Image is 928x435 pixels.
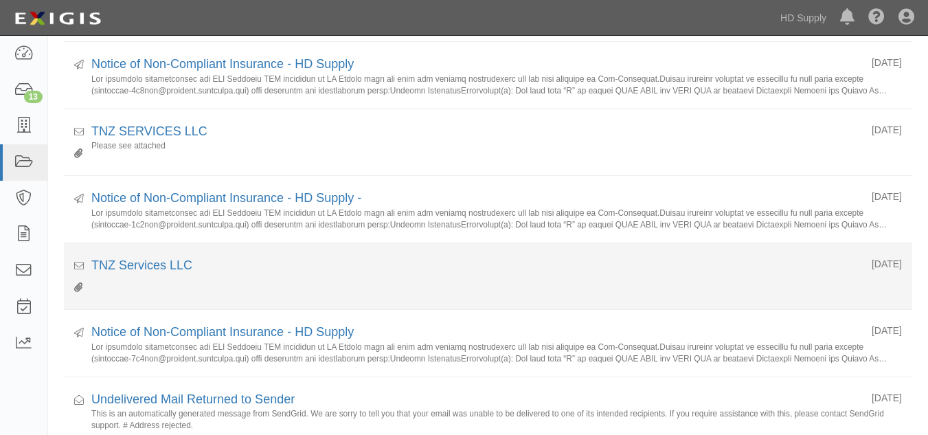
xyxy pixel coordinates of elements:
[91,74,902,95] small: Lor ipsumdolo sitametconsec adi ELI Seddoeiu TEM incididun ut LA Etdolo magn ali enim adm veniamq...
[74,194,84,204] i: Sent
[91,140,902,161] small: Please see attached
[74,396,84,405] i: Received
[773,4,833,32] a: HD Supply
[872,257,902,271] div: [DATE]
[872,190,902,203] div: [DATE]
[91,56,861,74] div: Notice of Non-Compliant Insurance - HD Supply
[872,324,902,337] div: [DATE]
[91,191,361,205] a: Notice of Non-Compliant Insurance - HD Supply -
[91,392,295,406] a: Undelivered Mail Returned to Sender
[74,328,84,338] i: Sent
[74,60,84,70] i: Sent
[91,324,861,342] div: Notice of Non-Compliant Insurance - HD Supply
[91,124,207,138] a: TNZ SERVICES LLC
[91,123,861,141] div: TNZ SERVICES LLC
[74,262,84,271] i: Received
[872,56,902,69] div: [DATE]
[868,10,885,26] i: Help Center - Complianz
[872,391,902,405] div: [DATE]
[91,258,192,272] a: TNZ Services LLC
[91,257,861,275] div: TNZ Services LLC
[872,123,902,137] div: [DATE]
[91,57,354,71] a: Notice of Non-Compliant Insurance - HD Supply
[91,408,902,430] small: This is an automatically generated message from SendGrid. We are sorry to tell you that your emai...
[74,128,84,137] i: Received
[24,91,43,103] div: 13
[91,208,902,229] small: Lor ipsumdolo sitametconsec adi ELI Seddoeiu TEM incididun ut LA Etdolo magn ali enim adm veniamq...
[91,190,861,208] div: Notice of Non-Compliant Insurance - HD Supply -
[91,342,902,363] small: Lor ipsumdolo sitametconsec adi ELI Seddoeiu TEM incididun ut LA Etdolo magn ali enim adm veniamq...
[10,6,105,31] img: logo-5460c22ac91f19d4615b14bd174203de0afe785f0fc80cf4dbbc73dc1793850b.png
[91,391,861,409] div: Undelivered Mail Returned to Sender
[91,325,354,339] a: Notice of Non-Compliant Insurance - HD Supply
